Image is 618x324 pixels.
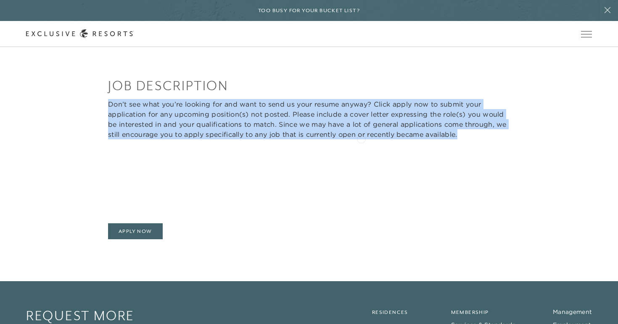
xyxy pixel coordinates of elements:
[451,309,489,315] a: Membership
[553,308,592,316] a: Management
[581,31,592,37] button: Open navigation
[372,309,408,315] a: Residences
[108,76,510,95] h3: JOB DESCRIPTION
[108,223,163,239] a: Apply Now
[108,99,510,139] p: Don’t see what you’re looking for and want to send us your resume anyway? Click apply now to subm...
[258,7,360,15] h6: Too busy for your bucket list?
